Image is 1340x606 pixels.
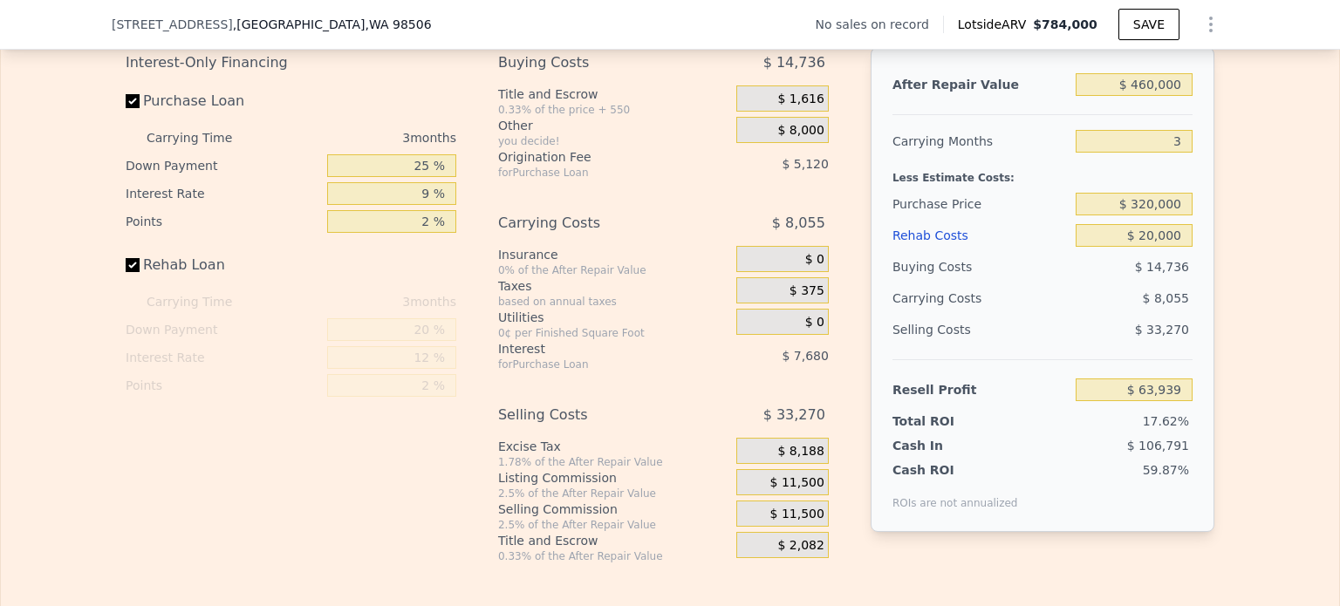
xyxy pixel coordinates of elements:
[816,16,943,33] div: No sales on record
[770,507,824,522] span: $ 11,500
[112,16,233,33] span: [STREET_ADDRESS]
[892,220,1069,251] div: Rehab Costs
[267,288,456,316] div: 3 months
[147,288,260,316] div: Carrying Time
[892,314,1069,345] div: Selling Costs
[498,357,693,371] div: for Purchase Loan
[498,340,693,357] div: Interest
[1127,439,1189,453] span: $ 106,791
[126,180,320,208] div: Interest Rate
[892,412,1002,430] div: Total ROI
[498,532,729,549] div: Title and Escrow
[498,103,729,117] div: 0.33% of the price + 550
[892,126,1069,157] div: Carrying Months
[498,246,729,263] div: Insurance
[498,148,693,166] div: Origination Fee
[892,283,1002,314] div: Carrying Costs
[126,249,320,281] label: Rehab Loan
[498,117,729,134] div: Other
[892,188,1069,220] div: Purchase Price
[498,166,693,180] div: for Purchase Loan
[126,208,320,235] div: Points
[498,85,729,103] div: Title and Escrow
[1033,17,1097,31] span: $784,000
[498,295,729,309] div: based on annual taxes
[1193,7,1228,42] button: Show Options
[1143,414,1189,428] span: 17.62%
[365,17,431,31] span: , WA 98506
[147,124,260,152] div: Carrying Time
[763,47,825,78] span: $ 14,736
[498,469,729,487] div: Listing Commission
[772,208,825,239] span: $ 8,055
[126,47,456,78] div: Interest-Only Financing
[782,157,828,171] span: $ 5,120
[498,455,729,469] div: 1.78% of the After Repair Value
[498,208,693,239] div: Carrying Costs
[126,258,140,272] input: Rehab Loan
[770,475,824,491] span: $ 11,500
[777,123,824,139] span: $ 8,000
[498,263,729,277] div: 0% of the After Repair Value
[498,326,729,340] div: 0¢ per Finished Square Foot
[267,124,456,152] div: 3 months
[126,94,140,108] input: Purchase Loan
[498,47,693,78] div: Buying Costs
[498,549,729,563] div: 0.33% of the After Repair Value
[498,309,729,326] div: Utilities
[1135,260,1189,274] span: $ 14,736
[892,251,1069,283] div: Buying Costs
[805,252,824,268] span: $ 0
[1143,463,1189,477] span: 59.87%
[892,157,1193,188] div: Less Estimate Costs:
[782,349,828,363] span: $ 7,680
[126,316,320,344] div: Down Payment
[1143,291,1189,305] span: $ 8,055
[498,487,729,500] div: 2.5% of the After Repair Value
[498,438,729,455] div: Excise Tax
[892,374,1069,405] div: Resell Profit
[892,461,1018,479] div: Cash ROI
[498,518,729,532] div: 2.5% of the After Repair Value
[126,344,320,371] div: Interest Rate
[790,283,824,299] span: $ 375
[763,399,825,431] span: $ 33,270
[892,479,1018,510] div: ROIs are not annualized
[892,437,1002,454] div: Cash In
[126,371,320,399] div: Points
[777,92,824,107] span: $ 1,616
[498,399,693,431] div: Selling Costs
[805,315,824,330] span: $ 0
[126,85,320,117] label: Purchase Loan
[777,538,824,554] span: $ 2,082
[126,152,320,180] div: Down Payment
[498,277,729,295] div: Taxes
[498,134,729,148] div: you decide!
[1118,9,1179,40] button: SAVE
[958,16,1033,33] span: Lotside ARV
[1135,323,1189,337] span: $ 33,270
[892,69,1069,100] div: After Repair Value
[233,16,432,33] span: , [GEOGRAPHIC_DATA]
[777,444,824,460] span: $ 8,188
[498,500,729,518] div: Selling Commission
